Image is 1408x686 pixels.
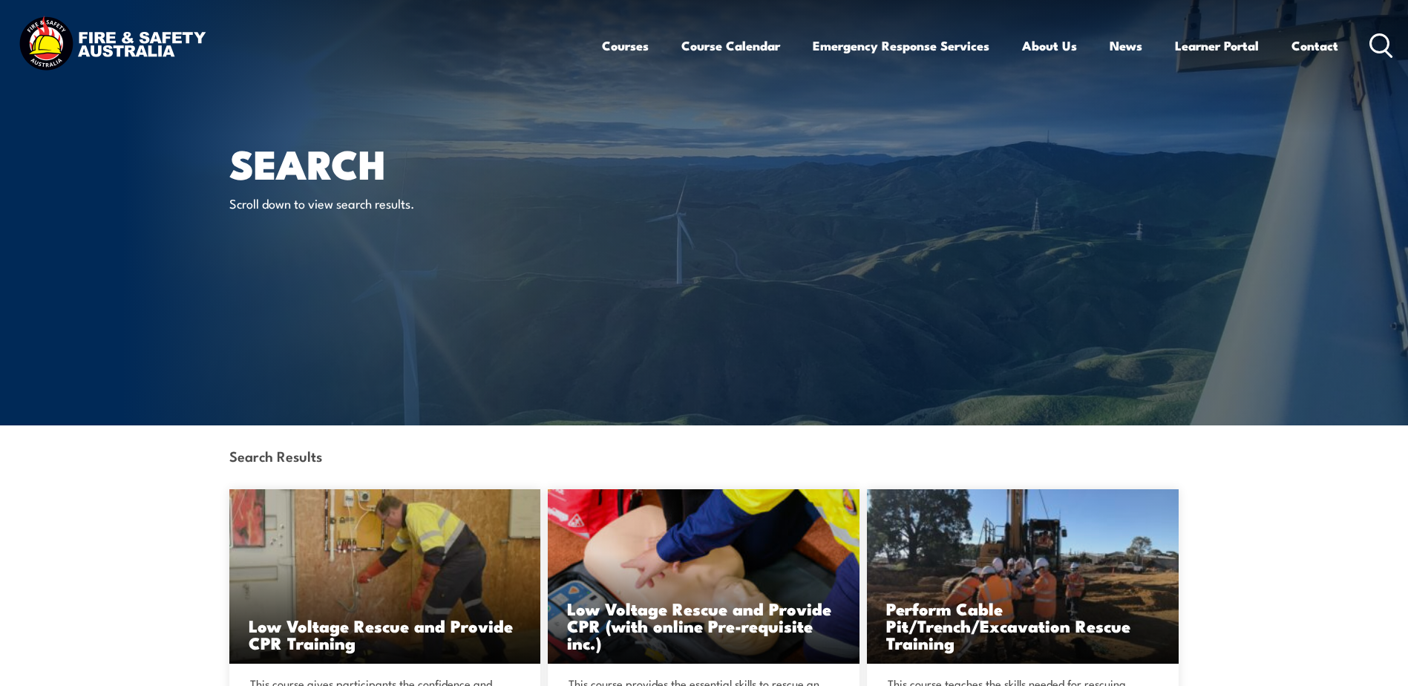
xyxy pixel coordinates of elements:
a: Low Voltage Rescue and Provide CPR Training [229,489,541,664]
strong: Search Results [229,445,322,465]
h3: Perform Cable Pit/Trench/Excavation Rescue Training [886,600,1159,651]
a: About Us [1022,26,1077,65]
h3: Low Voltage Rescue and Provide CPR (with online Pre-requisite inc.) [567,600,840,651]
a: Course Calendar [681,26,780,65]
a: Emergency Response Services [813,26,989,65]
a: Courses [602,26,649,65]
h1: Search [229,146,596,180]
a: News [1110,26,1142,65]
a: Contact [1291,26,1338,65]
img: Perform Cable Pit/Trench/Excavation Rescue TRAINING [867,489,1179,664]
p: Scroll down to view search results. [229,195,500,212]
a: Learner Portal [1175,26,1259,65]
h3: Low Voltage Rescue and Provide CPR Training [249,617,522,651]
img: Low Voltage Rescue and Provide CPR [229,489,541,664]
img: Low Voltage Rescue and Provide CPR (with online Pre-requisite inc.) [548,489,859,664]
a: Perform Cable Pit/Trench/Excavation Rescue Training [867,489,1179,664]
